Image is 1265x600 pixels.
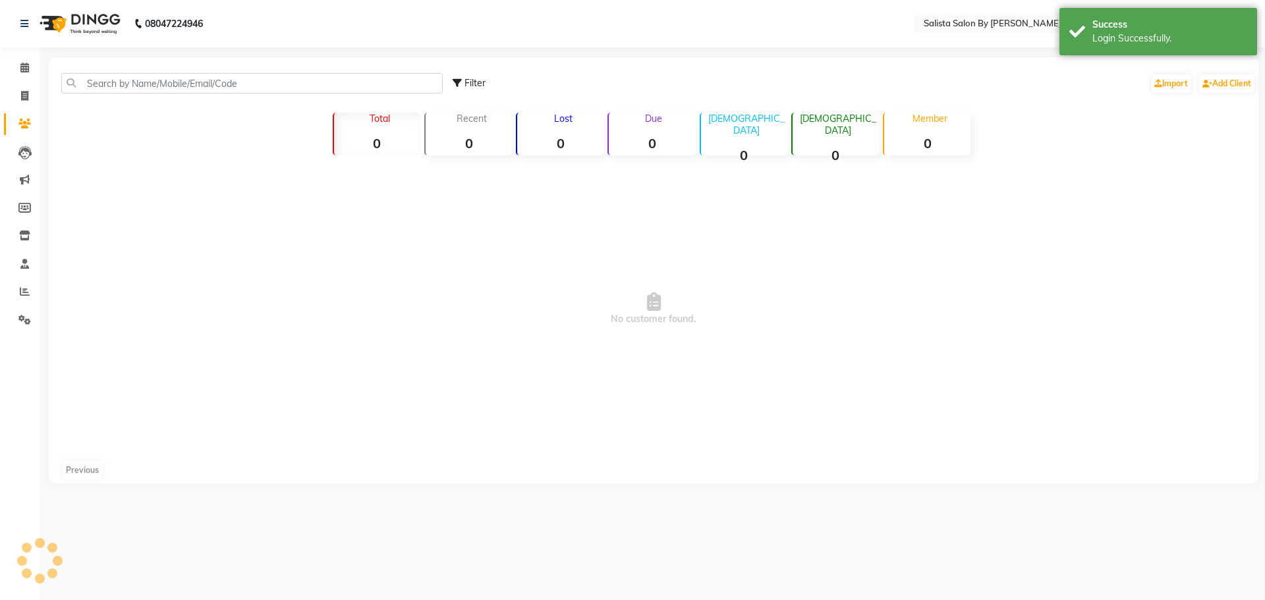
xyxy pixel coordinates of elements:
div: Login Successfully. [1092,32,1247,45]
strong: 0 [426,135,512,151]
a: Import [1151,74,1191,93]
strong: 0 [701,147,787,163]
p: [DEMOGRAPHIC_DATA] [706,113,787,136]
strong: 0 [334,135,420,151]
div: Success [1092,18,1247,32]
strong: 0 [793,147,879,163]
p: [DEMOGRAPHIC_DATA] [798,113,879,136]
strong: 0 [517,135,604,151]
img: logo [34,5,124,42]
p: Total [339,113,420,124]
p: Lost [522,113,604,124]
p: Due [611,113,695,124]
strong: 0 [609,135,695,151]
p: Member [889,113,970,124]
span: Filter [464,77,486,89]
span: No customer found. [49,161,1258,457]
strong: 0 [884,135,970,151]
input: Search by Name/Mobile/Email/Code [61,73,443,94]
p: Recent [431,113,512,124]
a: Add Client [1199,74,1254,93]
b: 08047224946 [145,5,203,42]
